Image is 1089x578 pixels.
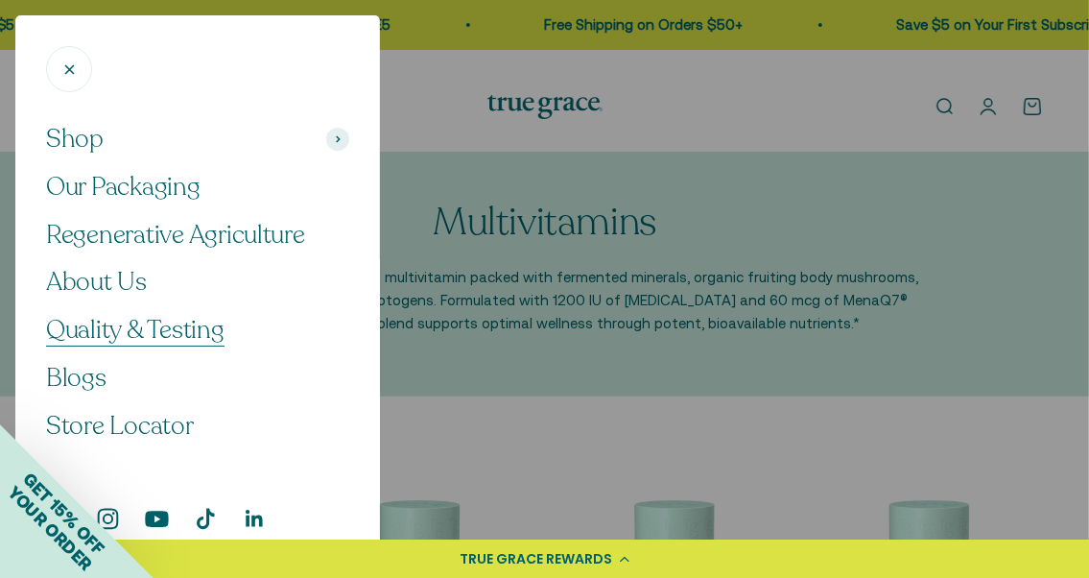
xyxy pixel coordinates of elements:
[46,123,104,156] span: Shop
[46,219,349,252] a: Regenerative Agriculture
[46,266,349,299] a: About Us
[46,361,107,395] span: Blogs
[46,123,349,156] button: Shop
[242,506,268,532] a: Follow on LinkedIn
[46,265,147,299] span: About Us
[46,170,201,204] span: Our Packaging
[46,46,92,92] button: Close
[46,362,349,395] a: Blogs
[4,482,96,574] span: YOUR ORDER
[461,549,613,569] div: TRUE GRACE REWARDS
[19,469,108,558] span: GET 15% OFF
[46,313,225,347] span: Quality & Testing
[46,409,194,443] span: Store Locator
[193,506,219,532] a: Follow on TikTok
[46,410,349,443] a: Store Locator
[46,314,349,347] a: Quality & Testing
[46,171,349,204] a: Our Packaging
[144,506,170,532] a: Follow on YouTube
[46,218,305,252] span: Regenerative Agriculture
